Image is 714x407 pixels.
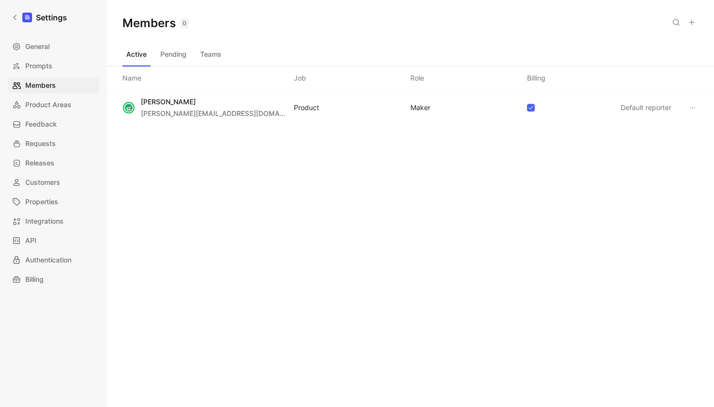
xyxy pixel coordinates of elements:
[8,194,99,210] a: Properties
[294,72,306,84] div: Job
[25,274,44,285] span: Billing
[8,233,99,248] a: API
[25,99,71,111] span: Product Areas
[25,215,64,227] span: Integrations
[36,12,67,23] h1: Settings
[141,109,312,117] span: [PERSON_NAME][EMAIL_ADDRESS][DOMAIN_NAME]
[25,41,50,52] span: General
[621,103,671,112] span: Default reporter
[25,177,60,188] span: Customers
[8,213,99,229] a: Integrations
[8,252,99,268] a: Authentication
[122,47,151,62] button: Active
[8,8,71,27] a: Settings
[25,80,56,91] span: Members
[25,196,58,208] span: Properties
[527,72,545,84] div: Billing
[141,98,196,106] span: [PERSON_NAME]
[25,138,56,149] span: Requests
[8,116,99,132] a: Feedback
[25,254,71,266] span: Authentication
[196,47,225,62] button: Teams
[156,47,190,62] button: Pending
[8,155,99,171] a: Releases
[122,72,141,84] div: Name
[25,157,54,169] span: Releases
[8,272,99,287] a: Billing
[410,72,424,84] div: Role
[8,78,99,93] a: Members
[8,39,99,54] a: General
[410,102,430,114] div: MAKER
[25,118,57,130] span: Feedback
[8,58,99,74] a: Prompts
[122,16,188,31] h1: Members
[25,235,36,246] span: API
[124,103,134,113] img: avatar
[294,102,319,114] div: Product
[8,97,99,113] a: Product Areas
[25,60,52,72] span: Prompts
[8,175,99,190] a: Customers
[8,136,99,151] a: Requests
[181,18,188,28] div: 0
